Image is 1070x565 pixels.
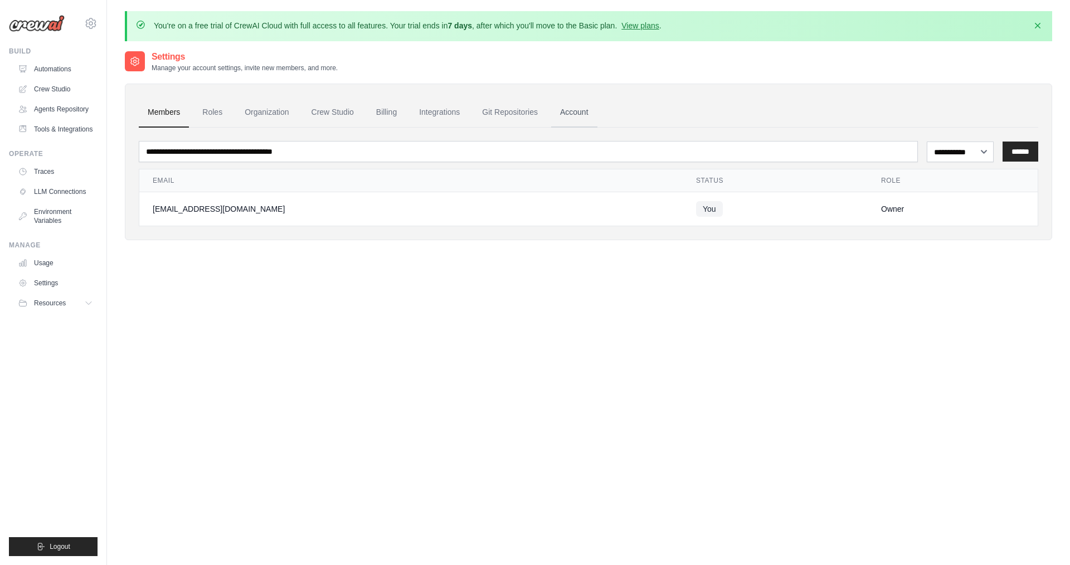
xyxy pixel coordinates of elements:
[236,98,298,128] a: Organization
[696,201,723,217] span: You
[13,183,98,201] a: LLM Connections
[50,542,70,551] span: Logout
[34,299,66,308] span: Resources
[153,203,669,215] div: [EMAIL_ADDRESS][DOMAIN_NAME]
[13,294,98,312] button: Resources
[13,120,98,138] a: Tools & Integrations
[13,163,98,181] a: Traces
[473,98,547,128] a: Git Repositories
[410,98,469,128] a: Integrations
[551,98,597,128] a: Account
[154,20,662,31] p: You're on a free trial of CrewAI Cloud with full access to all features. Your trial ends in , aft...
[13,100,98,118] a: Agents Repository
[448,21,472,30] strong: 7 days
[139,98,189,128] a: Members
[367,98,406,128] a: Billing
[621,21,659,30] a: View plans
[303,98,363,128] a: Crew Studio
[9,149,98,158] div: Operate
[152,50,338,64] h2: Settings
[152,64,338,72] p: Manage your account settings, invite new members, and more.
[13,274,98,292] a: Settings
[9,15,65,32] img: Logo
[193,98,231,128] a: Roles
[13,80,98,98] a: Crew Studio
[881,203,1024,215] div: Owner
[13,254,98,272] a: Usage
[9,241,98,250] div: Manage
[868,169,1038,192] th: Role
[9,47,98,56] div: Build
[13,60,98,78] a: Automations
[9,537,98,556] button: Logout
[139,169,683,192] th: Email
[683,169,868,192] th: Status
[13,203,98,230] a: Environment Variables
